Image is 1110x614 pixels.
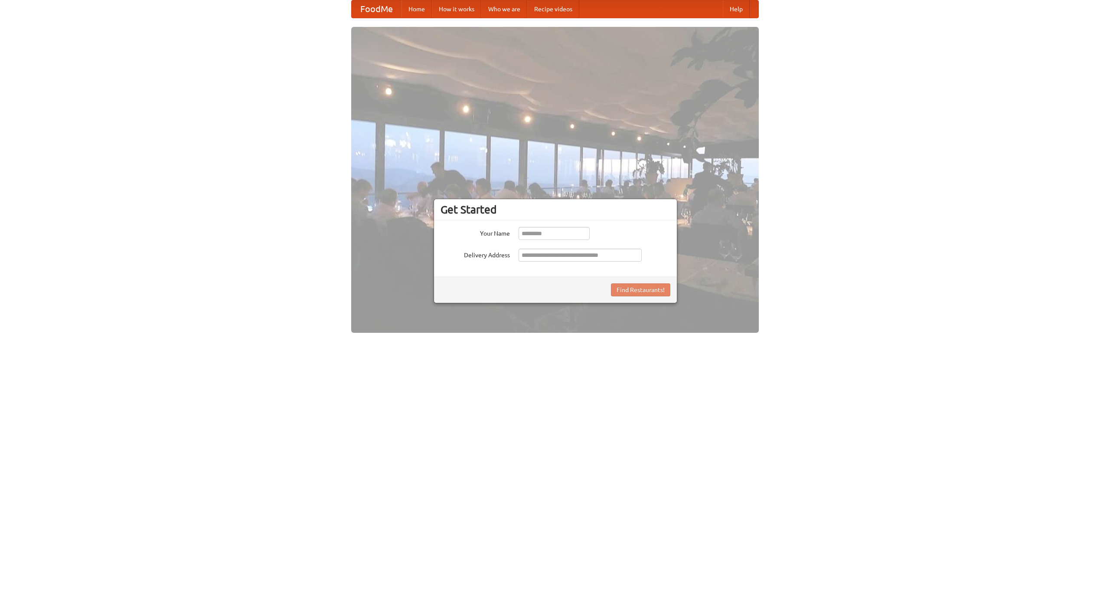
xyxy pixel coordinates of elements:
a: Help [723,0,750,18]
a: FoodMe [352,0,402,18]
button: Find Restaurants! [611,283,670,296]
a: Home [402,0,432,18]
label: Your Name [441,227,510,238]
a: Recipe videos [527,0,579,18]
label: Delivery Address [441,249,510,259]
a: How it works [432,0,481,18]
a: Who we are [481,0,527,18]
h3: Get Started [441,203,670,216]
